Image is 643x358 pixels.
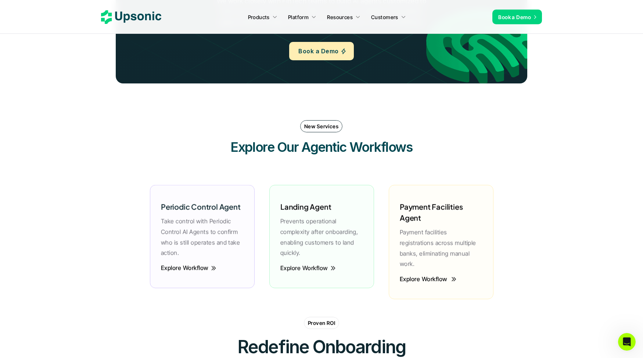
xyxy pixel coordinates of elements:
[400,227,482,269] p: Payment facilities registrations across multiple banks, eliminating manual work.
[280,267,328,269] p: Explore Workflow
[161,267,209,269] p: Explore Workflow
[280,265,336,272] a: Explore Workflow
[248,13,270,21] p: Products
[288,13,309,21] p: Platform
[280,216,363,258] p: Prevents operational complexity after onboarding, enabling customers to land quickly.
[308,319,335,327] p: Proven ROI
[399,276,456,283] a: Explore Workflow
[211,138,432,156] h3: Explore Our Agentic Workflows
[298,46,338,57] p: Book a Demo
[280,201,331,212] h6: Landing Agent
[327,13,353,21] p: Resources
[304,122,338,130] p: New Services
[400,201,482,223] h6: Payment Facilities Agent
[161,201,241,212] h6: Periodic Control Agent
[371,13,398,21] p: Customers
[161,216,244,258] p: Take control with Periodic Control AI Agents to confirm who is still operates and take action.
[289,42,353,60] a: Book a Demo
[244,10,282,24] a: Products
[498,13,531,21] p: Book a Demo
[400,278,448,280] p: Explore Workflow
[161,265,216,272] a: Explore Workflow
[618,333,636,351] iframe: Intercom live chat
